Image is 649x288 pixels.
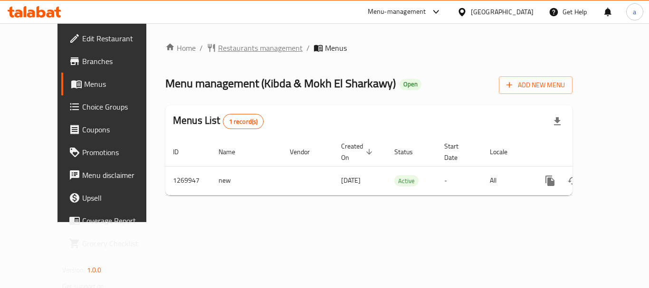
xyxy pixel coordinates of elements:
[219,146,248,158] span: Name
[61,186,166,209] a: Upsell
[82,215,158,226] span: Coverage Report
[82,56,158,67] span: Branches
[471,7,534,17] div: [GEOGRAPHIC_DATA]
[306,42,310,54] li: /
[499,76,573,94] button: Add New Menu
[61,164,166,186] a: Menu disclaimer
[61,27,166,50] a: Edit Restaurant
[82,192,158,204] span: Upsell
[482,166,531,195] td: All
[211,166,282,195] td: new
[61,118,166,141] a: Coupons
[341,140,375,163] span: Created On
[223,117,264,126] span: 1 record(s)
[61,232,166,255] a: Grocery Checklist
[633,7,636,17] span: a
[82,124,158,135] span: Coupons
[394,175,419,186] div: Active
[82,33,158,44] span: Edit Restaurant
[325,42,347,54] span: Menus
[437,166,482,195] td: -
[539,169,562,192] button: more
[62,264,86,276] span: Version:
[546,110,569,133] div: Export file
[165,42,573,54] nav: breadcrumb
[173,113,264,129] h2: Menus List
[368,6,426,18] div: Menu-management
[165,73,396,94] span: Menu management ( Kibda & Mokh El Sharkawy )
[165,166,211,195] td: 1269947
[394,146,425,158] span: Status
[400,79,421,90] div: Open
[82,238,158,249] span: Grocery Checklist
[290,146,322,158] span: Vendor
[61,141,166,164] a: Promotions
[218,42,303,54] span: Restaurants management
[394,176,419,186] span: Active
[200,42,203,54] li: /
[61,95,166,118] a: Choice Groups
[165,42,196,54] a: Home
[61,73,166,95] a: Menus
[341,174,361,186] span: [DATE]
[165,138,638,195] table: enhanced table
[506,79,565,91] span: Add New Menu
[562,169,584,192] button: Change Status
[207,42,303,54] a: Restaurants management
[490,146,520,158] span: Locale
[82,169,158,181] span: Menu disclaimer
[61,50,166,73] a: Branches
[400,80,421,88] span: Open
[173,146,191,158] span: ID
[82,101,158,112] span: Choice Groups
[444,140,471,163] span: Start Date
[84,78,158,90] span: Menus
[87,264,102,276] span: 1.0.0
[61,209,166,232] a: Coverage Report
[82,147,158,158] span: Promotions
[531,138,638,167] th: Actions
